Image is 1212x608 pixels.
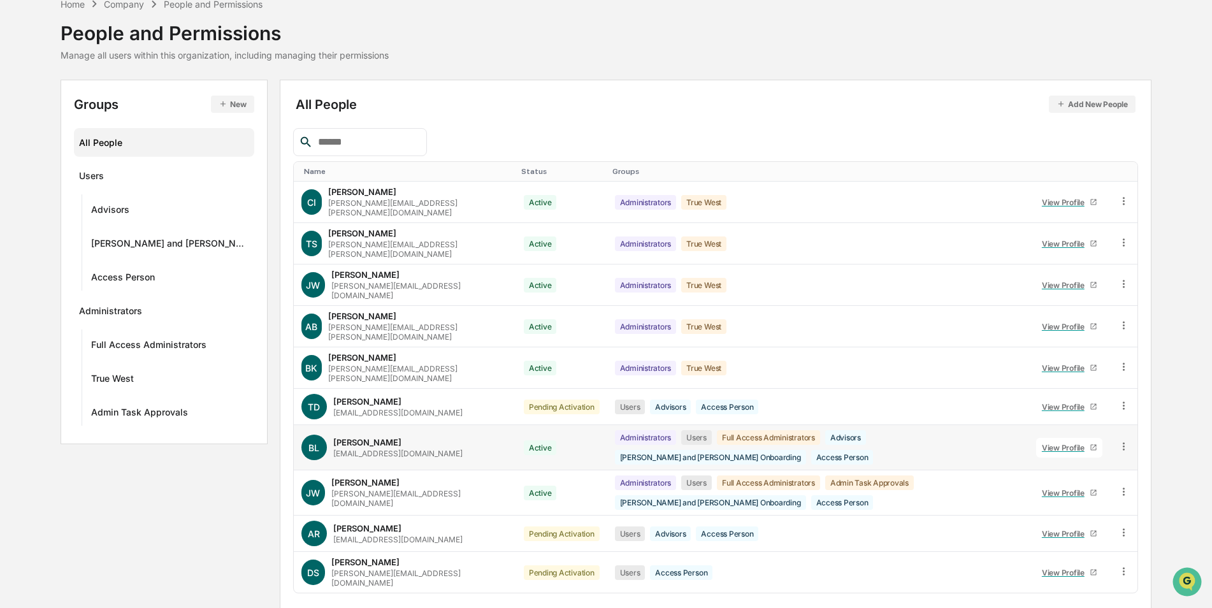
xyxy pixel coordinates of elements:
[1042,239,1090,249] div: View Profile
[328,364,509,383] div: [PERSON_NAME][EMAIL_ADDRESS][PERSON_NAME][DOMAIN_NAME]
[811,450,874,465] div: Access Person
[91,373,134,388] div: True West
[681,430,712,445] div: Users
[615,278,677,293] div: Administrators
[615,361,677,375] div: Administrators
[1042,443,1090,452] div: View Profile
[328,228,396,238] div: [PERSON_NAME]
[1036,397,1102,417] a: View Profile
[1036,275,1102,295] a: View Profile
[524,440,557,455] div: Active
[91,204,129,219] div: Advisors
[615,400,646,414] div: Users
[681,236,726,251] div: True West
[13,162,23,172] div: 🖐️
[612,167,1024,176] div: Toggle SortBy
[524,236,557,251] div: Active
[1036,192,1102,212] a: View Profile
[615,430,677,445] div: Administrators
[308,402,320,412] span: TD
[331,270,400,280] div: [PERSON_NAME]
[681,195,726,210] div: True West
[681,319,726,334] div: True West
[696,526,758,541] div: Access Person
[1042,568,1090,577] div: View Profile
[331,477,400,488] div: [PERSON_NAME]
[306,488,320,498] span: JW
[217,101,232,117] button: Start new chat
[681,475,712,490] div: Users
[307,197,316,208] span: CI
[211,96,254,113] button: New
[25,161,82,173] span: Preclearance
[306,280,320,291] span: JW
[304,167,511,176] div: Toggle SortBy
[79,170,104,185] div: Users
[521,167,602,176] div: Toggle SortBy
[524,319,557,334] div: Active
[328,187,396,197] div: [PERSON_NAME]
[1171,566,1206,600] iframe: Open customer support
[25,185,80,198] span: Data Lookup
[333,396,401,407] div: [PERSON_NAME]
[307,567,319,578] span: DS
[328,352,396,363] div: [PERSON_NAME]
[91,238,249,253] div: [PERSON_NAME] and [PERSON_NAME] Onboarding
[305,363,317,373] span: BK
[681,361,726,375] div: True West
[615,195,677,210] div: Administrators
[91,271,155,287] div: Access Person
[90,215,154,226] a: Powered byPylon
[331,281,509,300] div: [PERSON_NAME][EMAIL_ADDRESS][DOMAIN_NAME]
[328,198,509,217] div: [PERSON_NAME][EMAIL_ADDRESS][PERSON_NAME][DOMAIN_NAME]
[524,278,557,293] div: Active
[333,523,401,533] div: [PERSON_NAME]
[1036,483,1102,503] a: View Profile
[328,311,396,321] div: [PERSON_NAME]
[8,156,87,178] a: 🖐️Preclearance
[43,98,209,110] div: Start new chat
[524,400,600,414] div: Pending Activation
[13,98,36,120] img: 1746055101610-c473b297-6a78-478c-a979-82029cc54cd1
[1042,280,1090,290] div: View Profile
[825,475,914,490] div: Admin Task Approvals
[333,535,463,544] div: [EMAIL_ADDRESS][DOMAIN_NAME]
[1120,167,1132,176] div: Toggle SortBy
[79,132,249,153] div: All People
[331,568,509,588] div: [PERSON_NAME][EMAIL_ADDRESS][DOMAIN_NAME]
[92,162,103,172] div: 🗄️
[61,11,389,45] div: People and Permissions
[296,96,1136,113] div: All People
[328,322,509,342] div: [PERSON_NAME][EMAIL_ADDRESS][PERSON_NAME][DOMAIN_NAME]
[1042,363,1090,373] div: View Profile
[91,407,188,422] div: Admin Task Approvals
[1036,358,1102,378] a: View Profile
[87,156,163,178] a: 🗄️Attestations
[524,195,557,210] div: Active
[1042,488,1090,498] div: View Profile
[105,161,158,173] span: Attestations
[1036,234,1102,254] a: View Profile
[650,526,691,541] div: Advisors
[328,240,509,259] div: [PERSON_NAME][EMAIL_ADDRESS][PERSON_NAME][DOMAIN_NAME]
[61,50,389,61] div: Manage all users within this organization, including managing their permissions
[8,180,85,203] a: 🔎Data Lookup
[308,442,319,453] span: BL
[127,216,154,226] span: Pylon
[331,489,509,508] div: [PERSON_NAME][EMAIL_ADDRESS][DOMAIN_NAME]
[331,557,400,567] div: [PERSON_NAME]
[811,495,874,510] div: Access Person
[1036,563,1102,583] a: View Profile
[1042,198,1090,207] div: View Profile
[717,475,820,490] div: Full Access Administrators
[13,186,23,196] div: 🔎
[1036,438,1102,458] a: View Profile
[1034,167,1105,176] div: Toggle SortBy
[650,565,712,580] div: Access Person
[615,565,646,580] div: Users
[681,278,726,293] div: True West
[1042,529,1090,539] div: View Profile
[524,565,600,580] div: Pending Activation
